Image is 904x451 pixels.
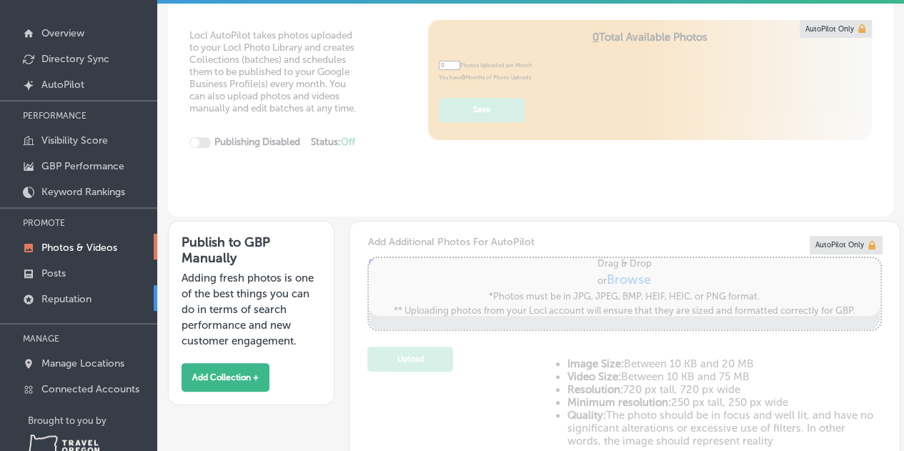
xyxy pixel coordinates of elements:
[41,186,125,198] p: Keyword Rankings
[41,160,124,172] p: GBP Performance
[41,267,66,279] p: Posts
[41,134,108,147] p: Visibility Score
[28,415,157,426] p: Brought to you by
[41,293,91,305] p: Reputation
[41,357,124,370] p: Manage Locations
[41,27,84,39] p: Overview
[182,363,269,392] button: Add Collection +
[41,242,117,254] p: Photos & Videos
[182,234,321,266] h3: Publish to GBP Manually
[41,383,139,395] p: Connected Accounts
[41,79,84,91] p: AutoPilot
[41,53,109,65] p: Directory Sync
[182,270,321,349] p: Adding fresh photos is one of the best things you can do in terms of search performance and new c...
